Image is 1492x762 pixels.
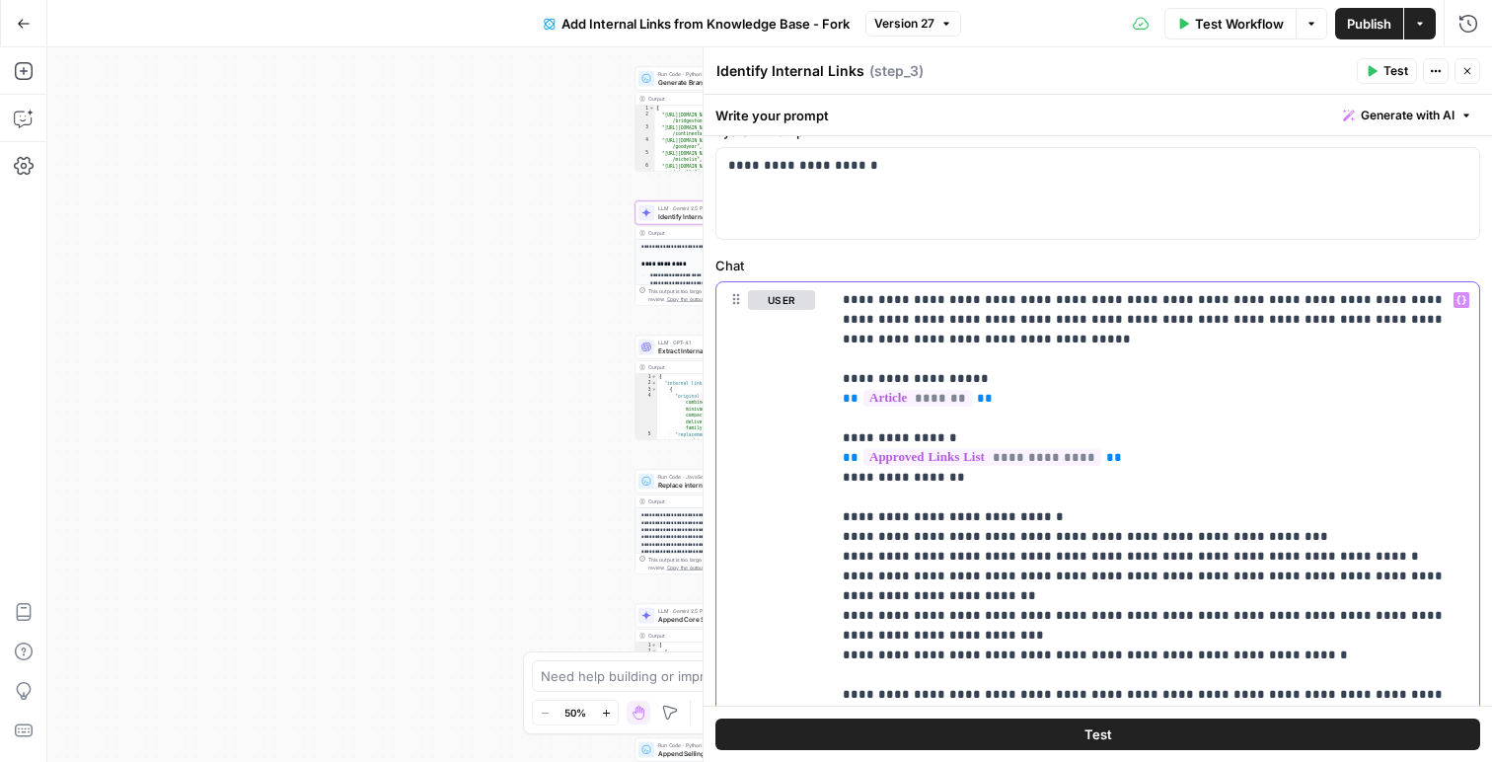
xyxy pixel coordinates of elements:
[635,393,657,431] div: 4
[635,604,788,709] div: LLM · Gemini 2.5 ProAppend Core Shipping & Protection LinksStep 75Output[ { "anchor_text":"road h...
[651,387,657,394] span: Toggle code folding, rows 3 through 6
[658,345,761,355] span: Extract Internal Linking
[651,374,657,381] span: Toggle code folding, rows 1 through 24
[532,8,861,39] button: Add Internal Links from Knowledge Base - Fork
[1335,8,1403,39] button: Publish
[874,15,934,33] span: Version 27
[658,480,753,490] span: Replace internal links
[869,61,924,81] span: ( step_3 )
[635,124,655,137] div: 3
[748,290,815,310] button: user
[651,380,657,387] span: Toggle code folding, rows 2 through 23
[716,61,864,81] textarea: Identify Internal Links
[715,256,1480,275] label: Chat
[1195,14,1284,34] span: Test Workflow
[648,632,761,640] div: Output
[1335,103,1480,128] button: Generate with AI
[658,473,753,481] span: Run Code · JavaScript
[651,643,657,649] span: Toggle code folding, rows 1 through 26
[658,614,758,624] span: Append Core Shipping & Protection Links
[635,648,657,655] div: 2
[667,296,705,302] span: Copy the output
[715,719,1480,750] button: Test
[1361,107,1455,124] span: Generate with AI
[564,705,586,721] span: 50%
[635,106,655,113] div: 1
[658,204,761,212] span: LLM · Gemini 2.5 Pro
[658,70,758,78] span: Run Code · Python
[635,150,655,163] div: 5
[635,380,657,387] div: 2
[1347,14,1391,34] span: Publish
[635,163,655,176] div: 6
[648,363,761,371] div: Output
[658,77,758,87] span: Generate Brand URLs
[635,67,788,172] div: Run Code · PythonGenerate Brand URLsStep 43Output[ "[URL][DOMAIN_NAME] /bridgestone", "[URL][DOMA...
[667,565,705,571] span: Copy the output
[658,741,758,749] span: Run Code · Python
[635,112,655,124] div: 2
[1164,8,1296,39] button: Test Workflow
[635,336,788,440] div: LLM · GPT-4.1Extract Internal LinkingStep 5Output{ "internal_linking":[ { "original_text":"The Mi...
[658,748,758,758] span: Append Selling Point Links
[658,607,758,615] span: LLM · Gemini 2.5 Pro
[865,11,961,37] button: Version 27
[1084,724,1112,744] span: Test
[649,106,655,113] span: Toggle code folding, rows 1 through 8
[635,643,657,649] div: 1
[635,387,657,394] div: 3
[635,137,655,150] div: 4
[1357,58,1417,84] button: Test
[704,95,1492,135] div: Write your prompt
[658,211,761,221] span: Identify Internal Links
[648,556,783,571] div: This output is too large & has been abbreviated for review. to view the full content.
[561,14,850,34] span: Add Internal Links from Knowledge Base - Fork
[1383,62,1408,80] span: Test
[635,374,657,381] div: 1
[648,95,761,103] div: Output
[635,431,657,477] div: 5
[648,497,761,505] div: Output
[651,648,657,655] span: Toggle code folding, rows 2 through 7
[658,339,761,346] span: LLM · GPT-4.1
[648,287,783,303] div: This output is too large & has been abbreviated for review. to view the full content.
[648,229,761,237] div: Output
